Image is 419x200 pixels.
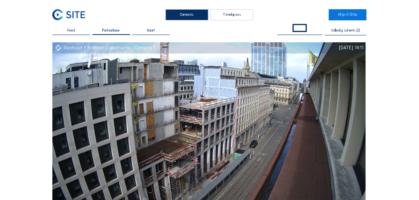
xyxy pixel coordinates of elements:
img: C-SITE Logo [52,9,85,20]
span: Kaart [147,28,155,32]
span: Feed [67,28,75,32]
a: Mijn C-Site [329,9,367,20]
a: C-SITE Logo [52,9,90,20]
div: Timelapses [211,9,253,20]
div: Camera 1 [134,45,156,50]
div: Camera's [166,9,208,20]
div: Volledig scherm [331,28,355,33]
div: Vanhout / Brussel Constructiv [64,45,134,50]
div: [DATE] 14:11 [339,45,364,50]
span: Fotoshow [102,28,120,32]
